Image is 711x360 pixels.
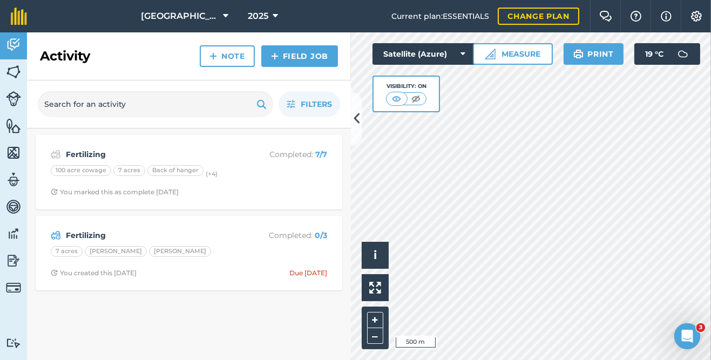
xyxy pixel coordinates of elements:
img: svg+xml;base64,PHN2ZyB4bWxucz0iaHR0cDovL3d3dy53My5vcmcvMjAwMC9zdmciIHdpZHRoPSI1MCIgaGVpZ2h0PSI0MC... [390,93,403,104]
img: svg+xml;base64,PHN2ZyB4bWxucz0iaHR0cDovL3d3dy53My5vcmcvMjAwMC9zdmciIHdpZHRoPSI1NiIgaGVpZ2h0PSI2MC... [6,64,21,80]
strong: 0 / 3 [315,230,327,240]
img: Clock with arrow pointing clockwise [51,188,58,195]
a: Field Job [261,45,338,67]
img: svg+xml;base64,PD94bWwgdmVyc2lvbj0iMS4wIiBlbmNvZGluZz0idXRmLTgiPz4KPCEtLSBHZW5lcmF0b3I6IEFkb2JlIE... [6,253,21,269]
img: svg+xml;base64,PD94bWwgdmVyc2lvbj0iMS4wIiBlbmNvZGluZz0idXRmLTgiPz4KPCEtLSBHZW5lcmF0b3I6IEFkb2JlIE... [6,338,21,348]
strong: 7 / 7 [315,150,327,159]
button: Print [564,43,624,65]
div: 100 acre cowage [51,165,111,176]
span: i [374,248,377,262]
button: Satellite (Azure) [373,43,476,65]
img: svg+xml;base64,PD94bWwgdmVyc2lvbj0iMS4wIiBlbmNvZGluZz0idXRmLTgiPz4KPCEtLSBHZW5lcmF0b3I6IEFkb2JlIE... [51,229,61,242]
img: svg+xml;base64,PHN2ZyB4bWxucz0iaHR0cDovL3d3dy53My5vcmcvMjAwMC9zdmciIHdpZHRoPSIxNyIgaGVpZ2h0PSIxNy... [661,10,672,23]
img: Ruler icon [485,49,496,59]
button: + [367,312,383,328]
div: Back of hanger [147,165,204,176]
span: 3 [696,323,705,332]
div: You marked this as complete [DATE] [51,188,179,196]
img: svg+xml;base64,PD94bWwgdmVyc2lvbj0iMS4wIiBlbmNvZGluZz0idXRmLTgiPz4KPCEtLSBHZW5lcmF0b3I6IEFkb2JlIE... [51,148,61,161]
button: i [362,242,389,269]
img: svg+xml;base64,PD94bWwgdmVyc2lvbj0iMS4wIiBlbmNvZGluZz0idXRmLTgiPz4KPCEtLSBHZW5lcmF0b3I6IEFkb2JlIE... [6,172,21,188]
img: svg+xml;base64,PHN2ZyB4bWxucz0iaHR0cDovL3d3dy53My5vcmcvMjAwMC9zdmciIHdpZHRoPSI1NiIgaGVpZ2h0PSI2MC... [6,145,21,161]
div: [PERSON_NAME] [85,246,147,257]
span: Filters [301,98,332,110]
img: svg+xml;base64,PHN2ZyB4bWxucz0iaHR0cDovL3d3dy53My5vcmcvMjAwMC9zdmciIHdpZHRoPSIxNCIgaGVpZ2h0PSIyNC... [271,50,279,63]
strong: Fertilizing [66,148,237,160]
img: svg+xml;base64,PD94bWwgdmVyc2lvbj0iMS4wIiBlbmNvZGluZz0idXRmLTgiPz4KPCEtLSBHZW5lcmF0b3I6IEFkb2JlIE... [6,280,21,295]
a: FertilizingCompleted: 7/7100 acre cowage7 acresBack of hanger(+4)Clock with arrow pointing clockw... [42,141,336,203]
img: svg+xml;base64,PHN2ZyB4bWxucz0iaHR0cDovL3d3dy53My5vcmcvMjAwMC9zdmciIHdpZHRoPSI1NiIgaGVpZ2h0PSI2MC... [6,118,21,134]
img: svg+xml;base64,PHN2ZyB4bWxucz0iaHR0cDovL3d3dy53My5vcmcvMjAwMC9zdmciIHdpZHRoPSIxOSIgaGVpZ2h0PSIyNC... [573,47,584,60]
div: Visibility: On [386,82,427,91]
a: FertilizingCompleted: 0/37 acres[PERSON_NAME][PERSON_NAME]Clock with arrow pointing clockwiseYou ... [42,222,336,284]
img: svg+xml;base64,PD94bWwgdmVyc2lvbj0iMS4wIiBlbmNvZGluZz0idXRmLTgiPz4KPCEtLSBHZW5lcmF0b3I6IEFkb2JlIE... [6,91,21,106]
img: svg+xml;base64,PHN2ZyB4bWxucz0iaHR0cDovL3d3dy53My5vcmcvMjAwMC9zdmciIHdpZHRoPSIxOSIgaGVpZ2h0PSIyNC... [256,98,267,111]
button: 19 °C [634,43,700,65]
span: 19 ° C [645,43,663,65]
a: Change plan [498,8,579,25]
div: 7 acres [113,165,145,176]
span: 2025 [248,10,268,23]
input: Search for an activity [38,91,273,117]
img: Clock with arrow pointing clockwise [51,269,58,276]
img: svg+xml;base64,PHN2ZyB4bWxucz0iaHR0cDovL3d3dy53My5vcmcvMjAwMC9zdmciIHdpZHRoPSIxNCIgaGVpZ2h0PSIyNC... [209,50,217,63]
button: Measure [473,43,553,65]
img: fieldmargin Logo [11,8,27,25]
span: Current plan : ESSENTIALS [391,10,489,22]
h2: Activity [40,47,90,65]
img: Two speech bubbles overlapping with the left bubble in the forefront [599,11,612,22]
span: [GEOGRAPHIC_DATA] [141,10,219,23]
div: You created this [DATE] [51,269,137,277]
p: Completed : [241,229,327,241]
button: – [367,328,383,344]
div: [PERSON_NAME] [149,246,211,257]
img: svg+xml;base64,PD94bWwgdmVyc2lvbj0iMS4wIiBlbmNvZGluZz0idXRmLTgiPz4KPCEtLSBHZW5lcmF0b3I6IEFkb2JlIE... [672,43,694,65]
button: Filters [279,91,340,117]
img: svg+xml;base64,PHN2ZyB4bWxucz0iaHR0cDovL3d3dy53My5vcmcvMjAwMC9zdmciIHdpZHRoPSI1MCIgaGVpZ2h0PSI0MC... [409,93,423,104]
img: A question mark icon [629,11,642,22]
div: 7 acres [51,246,83,257]
img: A cog icon [690,11,703,22]
img: svg+xml;base64,PD94bWwgdmVyc2lvbj0iMS4wIiBlbmNvZGluZz0idXRmLTgiPz4KPCEtLSBHZW5lcmF0b3I6IEFkb2JlIE... [6,37,21,53]
img: svg+xml;base64,PD94bWwgdmVyc2lvbj0iMS4wIiBlbmNvZGluZz0idXRmLTgiPz4KPCEtLSBHZW5lcmF0b3I6IEFkb2JlIE... [6,199,21,215]
iframe: Intercom live chat [674,323,700,349]
strong: Fertilizing [66,229,237,241]
small: (+ 4 ) [206,170,218,178]
img: Four arrows, one pointing top left, one top right, one bottom right and the last bottom left [369,282,381,294]
div: Due [DATE] [289,269,327,277]
img: svg+xml;base64,PD94bWwgdmVyc2lvbj0iMS4wIiBlbmNvZGluZz0idXRmLTgiPz4KPCEtLSBHZW5lcmF0b3I6IEFkb2JlIE... [6,226,21,242]
p: Completed : [241,148,327,160]
a: Note [200,45,255,67]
